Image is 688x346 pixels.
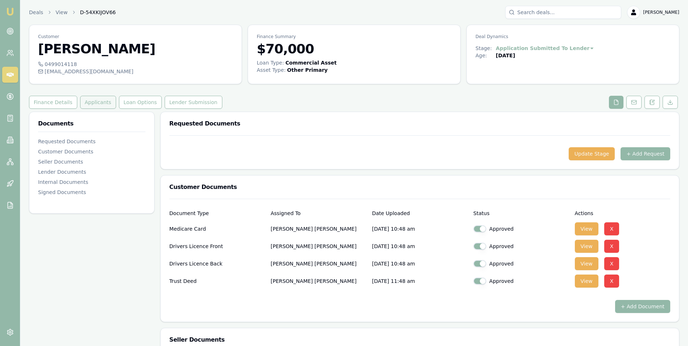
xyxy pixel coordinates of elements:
[271,222,366,236] p: [PERSON_NAME] [PERSON_NAME]
[79,96,118,109] a: Applicants
[38,34,233,40] p: Customer
[257,42,452,56] h3: $70,000
[38,158,145,165] div: Seller Documents
[80,96,116,109] button: Applicants
[169,239,265,254] div: Drivers Licence Front
[271,211,366,216] div: Assigned To
[38,68,233,75] div: [EMAIL_ADDRESS][DOMAIN_NAME]
[38,138,145,145] div: Requested Documents
[285,59,337,66] div: Commercial Asset
[569,147,615,160] button: Update Stage
[169,121,670,127] h3: Requested Documents
[257,34,452,40] p: Finance Summary
[257,66,286,74] div: Asset Type :
[475,45,496,52] div: Stage:
[475,52,496,59] div: Age:
[169,211,265,216] div: Document Type
[615,300,670,313] button: + Add Document
[29,9,116,16] nav: breadcrumb
[6,7,15,16] img: emu-icon-u.png
[604,222,619,235] button: X
[575,211,670,216] div: Actions
[118,96,163,109] a: Loan Options
[55,9,67,16] a: View
[271,274,366,288] p: [PERSON_NAME] [PERSON_NAME]
[169,274,265,288] div: Trust Deed
[38,121,145,127] h3: Documents
[473,260,569,267] div: Approved
[271,239,366,254] p: [PERSON_NAME] [PERSON_NAME]
[38,42,233,56] h3: [PERSON_NAME]
[372,222,467,236] p: [DATE] 10:48 am
[496,52,515,59] div: [DATE]
[604,240,619,253] button: X
[575,275,598,288] button: View
[80,9,116,16] span: D-54XKIJOV66
[372,256,467,271] p: [DATE] 10:48 am
[38,178,145,186] div: Internal Documents
[29,96,79,109] a: Finance Details
[473,243,569,250] div: Approved
[169,256,265,271] div: Drivers Licence Back
[473,277,569,285] div: Approved
[575,257,598,270] button: View
[169,184,670,190] h3: Customer Documents
[29,96,77,109] button: Finance Details
[271,256,366,271] p: [PERSON_NAME] [PERSON_NAME]
[38,168,145,176] div: Lender Documents
[372,274,467,288] p: [DATE] 11:48 am
[29,9,43,16] a: Deals
[604,257,619,270] button: X
[643,9,679,15] span: [PERSON_NAME]
[119,96,162,109] button: Loan Options
[473,211,569,216] div: Status
[575,240,598,253] button: View
[169,337,670,343] h3: Seller Documents
[38,148,145,155] div: Customer Documents
[372,239,467,254] p: [DATE] 10:48 am
[372,211,467,216] div: Date Uploaded
[621,147,670,160] button: + Add Request
[604,275,619,288] button: X
[38,189,145,196] div: Signed Documents
[505,6,621,19] input: Search deals
[287,66,328,74] div: Other Primary
[496,45,594,52] button: Application Submitted To Lender
[475,34,670,40] p: Deal Dynamics
[169,222,265,236] div: Medicare Card
[473,225,569,232] div: Approved
[165,96,222,109] button: Lender Submission
[257,59,284,66] div: Loan Type:
[38,61,233,68] div: 0499014118
[575,222,598,235] button: View
[163,96,224,109] a: Lender Submission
